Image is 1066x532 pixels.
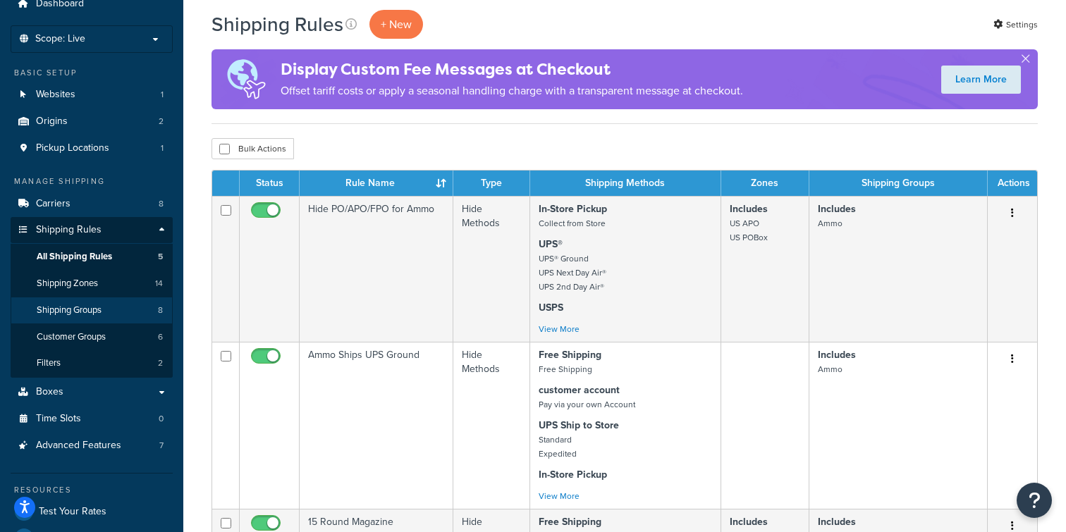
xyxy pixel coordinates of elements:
a: All Shipping Rules 5 [11,244,173,270]
span: Customer Groups [37,331,106,343]
button: Open Resource Center [1017,483,1052,518]
span: 2 [159,116,164,128]
span: Carriers [36,198,71,210]
th: Shipping Methods [530,171,721,196]
a: Learn More [941,66,1021,94]
div: Basic Setup [11,67,173,79]
li: Shipping Groups [11,297,173,323]
strong: Includes [818,347,856,362]
span: All Shipping Rules [37,251,112,263]
small: Ammo [818,363,843,376]
span: Shipping Zones [37,278,98,290]
small: Collect from Store [539,217,606,230]
div: Manage Shipping [11,175,173,187]
li: Carriers [11,191,173,217]
span: 1 [161,142,164,154]
small: Standard Expedited [539,433,577,460]
strong: Includes [730,514,768,529]
a: Carriers 8 [11,191,173,217]
span: Filters [37,357,61,369]
button: Bulk Actions [212,138,294,159]
h1: Shipping Rules [212,11,343,38]
th: Zones [721,171,809,196]
a: Boxes [11,379,173,405]
span: 7 [159,440,164,452]
li: Filters [11,350,173,376]
li: Customer Groups [11,324,173,350]
span: Websites [36,89,75,101]
span: Test Your Rates [39,506,106,518]
span: 0 [159,413,164,425]
small: UPS® Ground UPS Next Day Air® UPS 2nd Day Air® [539,252,606,293]
li: Websites [11,82,173,108]
strong: Includes [818,514,856,529]
th: Rule Name : activate to sort column ascending [300,171,453,196]
strong: UPS® [539,237,563,252]
a: Filters 2 [11,350,173,376]
a: Shipping Zones 14 [11,271,173,297]
li: All Shipping Rules [11,244,173,270]
span: Time Slots [36,413,81,425]
li: Advanced Features [11,433,173,459]
strong: Free Shipping [539,347,601,362]
a: Shipping Groups 8 [11,297,173,323]
li: Time Slots [11,406,173,432]
span: 2 [158,357,163,369]
small: US APO US POBox [730,217,768,244]
strong: USPS [539,300,563,315]
li: Origins [11,109,173,135]
img: duties-banner-06bc72dcb5fe05cb3f9472aba00be2ae8eb53ab6f0d8bb03d382ba314ac3c341.png [212,49,281,109]
span: Boxes [36,386,63,398]
a: Pickup Locations 1 [11,135,173,161]
p: + New [369,10,423,39]
span: 5 [158,251,163,263]
li: Shipping Rules [11,217,173,378]
strong: Includes [730,202,768,216]
a: Origins 2 [11,109,173,135]
small: Pay via your own Account [539,398,635,411]
td: Hide PO/APO/FPO for Ammo [300,196,453,342]
a: Customer Groups 6 [11,324,173,350]
a: Time Slots 0 [11,406,173,432]
h4: Display Custom Fee Messages at Checkout [281,58,743,81]
a: Shipping Rules [11,217,173,243]
th: Status [240,171,300,196]
td: Hide Methods [453,196,529,342]
li: Pickup Locations [11,135,173,161]
span: 8 [159,198,164,210]
span: Shipping Rules [36,224,102,236]
th: Type [453,171,529,196]
a: Advanced Features 7 [11,433,173,459]
strong: Free Shipping [539,514,601,529]
td: Hide Methods [453,342,529,509]
strong: UPS Ship to Store [539,418,619,433]
th: Shipping Groups [809,171,988,196]
span: Shipping Groups [37,304,102,316]
span: Pickup Locations [36,142,109,154]
small: Free Shipping [539,363,592,376]
li: Shipping Zones [11,271,173,297]
a: Test Your Rates [11,499,173,524]
strong: In-Store Pickup [539,467,607,482]
span: 8 [158,304,163,316]
small: Ammo [818,217,843,230]
td: Ammo Ships UPS Ground [300,342,453,509]
span: 14 [155,278,163,290]
a: Settings [993,15,1038,35]
div: Resources [11,484,173,496]
span: Origins [36,116,68,128]
a: View More [539,490,580,502]
a: View More [539,323,580,335]
strong: In-Store Pickup [539,202,607,216]
span: 6 [158,331,163,343]
th: Actions [988,171,1037,196]
a: Websites 1 [11,82,173,108]
strong: customer account [539,383,620,397]
span: 1 [161,89,164,101]
span: Scope: Live [35,33,85,45]
strong: Includes [818,202,856,216]
p: Offset tariff costs or apply a seasonal handling charge with a transparent message at checkout. [281,81,743,101]
span: Advanced Features [36,440,121,452]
